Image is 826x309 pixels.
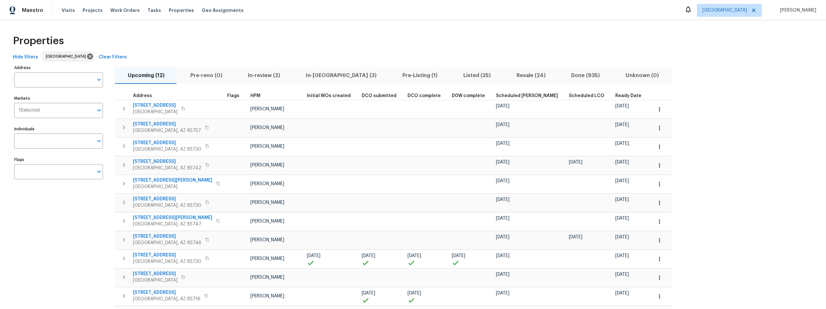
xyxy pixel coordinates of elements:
span: In-review (2) [239,71,289,80]
span: [DATE] [307,254,320,258]
label: Address [14,66,103,70]
span: [DATE] [362,291,375,295]
span: [PERSON_NAME] [777,7,816,14]
span: Pre-Listing (1) [393,71,447,80]
span: [PERSON_NAME] [250,219,284,224]
span: [PERSON_NAME] [250,107,284,111]
span: [GEOGRAPHIC_DATA], AZ 85730 [133,258,201,265]
button: Open [95,136,104,145]
span: [DATE] [569,160,582,164]
span: Address [133,94,152,98]
span: Unknown (0) [617,71,668,80]
span: [DATE] [496,141,509,146]
span: Listed (25) [454,71,500,80]
span: D0W complete [452,94,485,98]
span: [DATE] [408,254,421,258]
span: [DATE] [496,291,509,295]
span: [STREET_ADDRESS][PERSON_NAME] [133,177,212,184]
span: [DATE] [496,179,509,183]
span: [DATE] [615,179,629,183]
button: Hide filters [10,51,41,63]
span: Resale (24) [508,71,555,80]
span: [GEOGRAPHIC_DATA] [46,53,88,60]
span: Scheduled [PERSON_NAME] [496,94,558,98]
span: Work Orders [110,7,140,14]
span: [STREET_ADDRESS][PERSON_NAME] [133,214,212,221]
span: [DATE] [615,141,629,146]
span: [STREET_ADDRESS] [133,158,201,165]
span: [DATE] [615,235,629,239]
span: Properties [13,38,64,44]
span: [DATE] [496,272,509,277]
span: Done (935) [562,71,609,80]
span: [DATE] [496,104,509,108]
span: Upcoming (12) [119,71,174,80]
span: [DATE] [496,123,509,127]
span: [GEOGRAPHIC_DATA], AZ 85747 [133,221,212,227]
span: [DATE] [496,197,509,202]
span: Flags [227,94,239,98]
span: Properties [169,7,194,14]
span: Maestro [22,7,43,14]
span: Scheduled LCO [569,94,604,98]
span: Visits [62,7,75,14]
span: [DATE] [615,291,629,295]
span: [DATE] [569,235,582,239]
span: [GEOGRAPHIC_DATA], AZ 85746 [133,240,201,246]
span: [DATE] [615,197,629,202]
span: [PERSON_NAME] [250,294,284,298]
span: [DATE] [408,291,421,295]
span: Tasks [147,8,161,13]
span: HPM [250,94,260,98]
span: DCO complete [408,94,441,98]
button: Open [95,75,104,84]
span: Hide filters [13,53,38,61]
span: Projects [83,7,103,14]
span: 1 Selected [19,108,40,113]
label: Flags [14,158,103,162]
span: Clear Filters [99,53,127,61]
span: Pre-reno (0) [181,71,231,80]
span: [DATE] [452,254,465,258]
span: [PERSON_NAME] [250,200,284,205]
span: [STREET_ADDRESS] [133,252,201,258]
button: Open [95,106,104,115]
span: In-[GEOGRAPHIC_DATA] (3) [297,71,386,80]
span: [DATE] [362,254,375,258]
div: [GEOGRAPHIC_DATA] [43,51,94,62]
span: [STREET_ADDRESS] [133,196,201,202]
span: [GEOGRAPHIC_DATA], AZ 85730 [133,146,201,153]
span: [STREET_ADDRESS] [133,271,177,277]
button: Clear Filters [96,51,129,63]
span: [PERSON_NAME] [250,144,284,149]
span: [STREET_ADDRESS] [133,233,201,240]
span: [GEOGRAPHIC_DATA], AZ 85716 [133,296,200,302]
span: [DATE] [615,160,629,164]
span: Ready Date [615,94,641,98]
span: [STREET_ADDRESS] [133,140,201,146]
span: Initial WOs created [307,94,351,98]
span: [DATE] [496,254,509,258]
span: [DATE] [496,216,509,221]
span: [PERSON_NAME] [250,182,284,186]
span: [GEOGRAPHIC_DATA], AZ 85742 [133,165,201,171]
label: Individuals [14,127,103,131]
span: Geo Assignments [202,7,244,14]
span: [DATE] [496,160,509,164]
span: [PERSON_NAME] [250,275,284,280]
span: [DATE] [615,272,629,277]
span: [PERSON_NAME] [250,163,284,167]
label: Markets [14,96,103,100]
span: [GEOGRAPHIC_DATA] [133,109,177,115]
span: [DATE] [615,254,629,258]
span: DCO submitted [362,94,397,98]
span: [DATE] [615,216,629,221]
span: [GEOGRAPHIC_DATA], AZ 85730 [133,202,201,209]
span: [PERSON_NAME] [250,256,284,261]
span: [DATE] [615,123,629,127]
button: Open [95,167,104,176]
span: [GEOGRAPHIC_DATA], AZ 85757 [133,127,201,134]
span: [GEOGRAPHIC_DATA] [702,7,747,14]
span: [DATE] [496,235,509,239]
span: [DATE] [615,104,629,108]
